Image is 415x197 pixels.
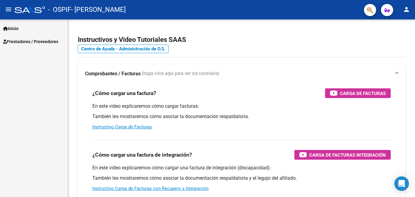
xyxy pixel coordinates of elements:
p: También les mostraremos cómo asociar la documentación respaldatoria y el legajo del afiliado. [92,175,391,182]
button: Carga de Facturas Integración [294,150,391,160]
p: En este video explicaremos cómo cargar una factura de integración (discapacidad). [92,165,391,171]
mat-icon: menu [5,6,12,13]
strong: Comprobantes / Facturas [85,70,141,77]
mat-expansion-panel-header: Comprobantes / Facturas (haga click aquí para ver los tutoriales) [78,64,405,83]
a: Instructivo Carga de Facturas con Recupero x Integración [92,186,208,191]
span: Prestadores / Proveedores [3,38,58,45]
a: Instructivo Carga de Facturas [92,124,152,130]
span: Carga de Facturas [340,90,386,97]
span: Inicio [3,25,19,32]
h3: ¿Cómo cargar una factura de integración? [92,151,192,159]
span: Carga de Facturas Integración [309,151,386,159]
div: Open Intercom Messenger [394,176,409,191]
a: Centro de Ayuda - Administración de O.S. [78,45,169,53]
span: (haga click aquí para ver los tutoriales) [142,70,219,77]
p: También les mostraremos cómo asociar la documentación respaldatoria. [92,113,391,120]
span: - [PERSON_NAME] [71,3,126,16]
span: - OSPIF [48,3,71,16]
button: Carga de Facturas [325,88,391,98]
mat-icon: person [403,6,410,13]
p: En este video explicaremos cómo cargar facturas. [92,103,391,110]
h3: ¿Cómo cargar una factura? [92,89,156,97]
h2: Instructivos y Video Tutoriales SAAS [78,34,405,46]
